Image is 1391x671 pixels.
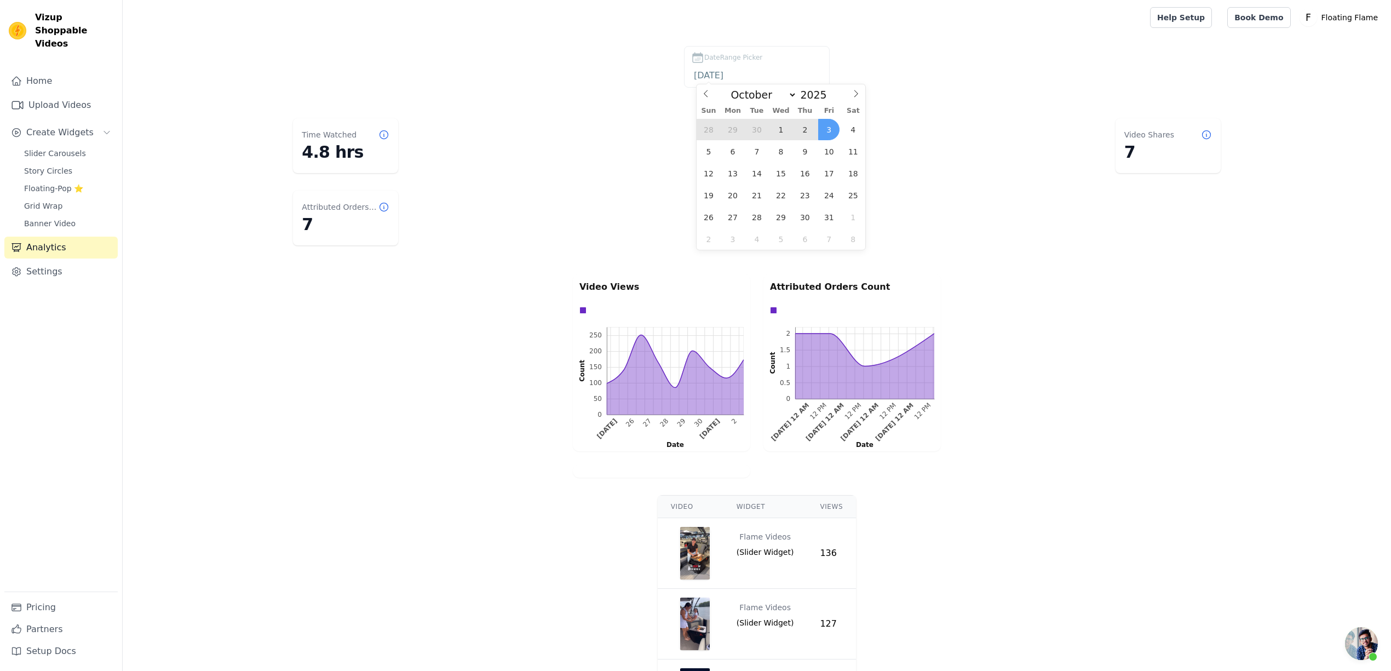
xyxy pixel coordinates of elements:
[302,202,378,213] dt: Attributed Orders Count
[26,126,94,139] span: Create Widgets
[24,148,86,159] span: Slider Carousels
[589,363,602,371] text: 150
[874,402,915,443] g: Sun Sep 28 2025 00:00:00 GMT-0500 (Central Daylight Time)
[562,328,607,419] g: left axis
[4,618,118,640] a: Partners
[624,417,636,428] g: Fri Sep 26 2025 00:00:00 GMT-0500 (Central Daylight Time)
[676,417,687,428] text: 29
[680,598,710,650] img: video
[769,107,793,114] span: Wed
[4,122,118,144] button: Create Widgets
[780,346,790,354] g: 1.5
[794,185,815,206] span: October 23, 2025
[698,185,719,206] span: October 19, 2025
[698,119,719,140] span: September 28, 2025
[746,141,767,162] span: October 7, 2025
[746,228,767,250] span: November 4, 2025
[842,141,864,162] span: October 11, 2025
[595,415,744,440] g: bottom ticks
[1317,8,1382,27] p: Floating Flame
[780,379,790,387] text: 0.5
[786,363,790,370] g: 1
[842,207,864,228] span: November 1, 2025
[589,331,602,339] g: 250
[730,417,738,425] text: 2
[818,119,840,140] span: October 3, 2025
[767,304,932,317] div: Data groups
[797,89,836,101] input: Year
[1227,7,1290,28] a: Book Demo
[1150,7,1212,28] a: Help Setup
[4,261,118,283] a: Settings
[746,163,767,184] span: October 14, 2025
[769,402,811,443] g: Thu Sep 25 2025 00:00:00 GMT-0500 (Central Daylight Time)
[698,207,719,228] span: October 26, 2025
[817,107,841,114] span: Fri
[730,417,738,425] g: Thu Oct 02 2025 00:00:00 GMT-0500 (Central Daylight Time)
[786,330,790,337] text: 2
[737,617,794,628] span: ( Slider Widget )
[578,360,586,382] text: Count
[808,402,828,421] g: Thu Sep 25 2025 12:00:00 GMT-0500 (Central Daylight Time)
[807,496,856,518] th: Views
[1306,12,1311,23] text: F
[770,207,791,228] span: October 29, 2025
[746,185,767,206] span: October 21, 2025
[698,417,721,440] g: Wed Oct 01 2025 00:00:00 GMT-0500 (Central Daylight Time)
[589,347,602,355] g: 200
[808,402,828,421] text: 12 PM
[35,11,113,50] span: Vizup Shoppable Videos
[24,183,83,194] span: Floating-Pop ⭐
[693,417,704,428] text: 30
[18,146,118,161] a: Slider Carousels
[770,119,791,140] span: October 1, 2025
[676,417,687,428] g: Mon Sep 29 2025 00:00:00 GMT-0500 (Central Daylight Time)
[4,70,118,92] a: Home
[595,417,618,440] text: [DATE]
[722,163,743,184] span: October 13, 2025
[769,402,811,443] text: [DATE] 12 AM
[739,598,791,617] div: Flame Videos
[739,527,791,547] div: Flame Videos
[659,417,670,428] text: 28
[722,185,743,206] span: October 20, 2025
[704,53,762,62] span: DateRange Picker
[755,328,796,403] g: left axis
[842,119,864,140] span: October 4, 2025
[18,216,118,231] a: Banner Video
[746,119,767,140] span: September 30, 2025
[804,402,846,443] text: [DATE] 12 AM
[793,107,817,114] span: Thu
[786,395,790,403] text: 0
[913,402,933,421] text: 12 PM
[698,163,719,184] span: October 12, 2025
[597,411,602,418] g: 0
[594,395,602,403] text: 50
[842,228,864,250] span: November 8, 2025
[722,207,743,228] span: October 27, 2025
[842,163,864,184] span: October 18, 2025
[820,547,843,560] div: 136
[722,119,743,140] span: September 29, 2025
[794,119,815,140] span: October 2, 2025
[1124,142,1212,162] dd: 7
[780,328,796,403] g: left ticks
[839,402,880,443] text: [DATE] 12 AM
[818,163,840,184] span: October 17, 2025
[666,441,684,449] text: Date
[856,441,873,449] text: Date
[804,402,846,443] g: Fri Sep 26 2025 00:00:00 GMT-0500 (Central Daylight Time)
[722,141,743,162] span: October 6, 2025
[794,141,815,162] span: October 9, 2025
[18,181,118,196] a: Floating-Pop ⭐
[24,165,72,176] span: Story Circles
[794,163,815,184] span: October 16, 2025
[659,417,670,428] g: Sun Sep 28 2025 00:00:00 GMT-0500 (Central Daylight Time)
[624,417,636,428] text: 26
[589,328,607,419] g: left ticks
[839,402,880,443] g: Sat Sep 27 2025 00:00:00 GMT-0500 (Central Daylight Time)
[818,141,840,162] span: October 10, 2025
